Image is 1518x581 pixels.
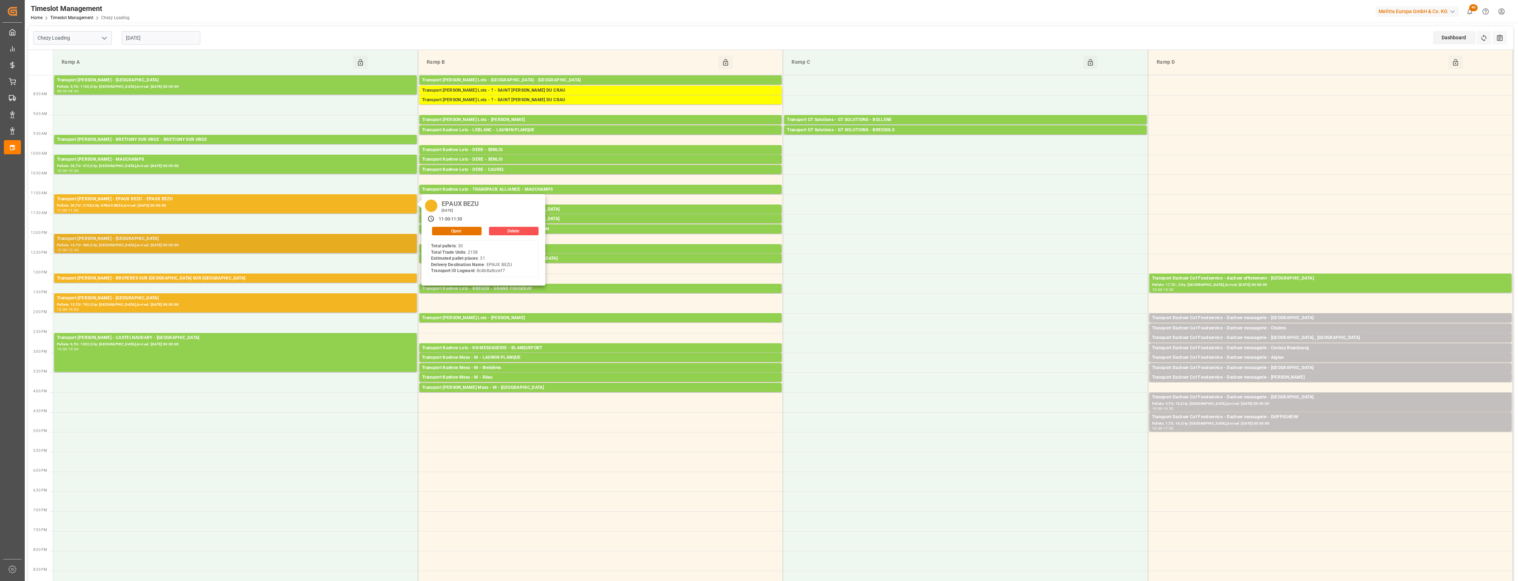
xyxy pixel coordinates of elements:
div: - [1162,288,1163,291]
div: Pallets: ,TU: 482,City: [GEOGRAPHIC_DATA],Arrival: [DATE] 00:00:00 [422,163,779,169]
div: Pallets: ,TU: 11,City: [GEOGRAPHIC_DATA],Arrival: [DATE] 00:00:00 [422,372,779,378]
div: Pallets: 2,TU: ,City: [GEOGRAPHIC_DATA],Arrival: [DATE] 00:00:00 [57,143,414,149]
b: Estimated pallet places [431,256,478,261]
div: Pallets: 1,TU: 30,City: Croissy Beaubourg,Arrival: [DATE] 00:00:00 [1152,352,1509,358]
div: Transport Kuehne Mess - M - LAUWIN PLANQUE [422,354,779,361]
div: - [67,169,68,172]
div: Pallets: 2,TU: 6,City: [GEOGRAPHIC_DATA],Arrival: [DATE] 00:00:00 [422,292,779,298]
div: Transport [PERSON_NAME] - [GEOGRAPHIC_DATA] [57,235,414,242]
b: Total Trade Units [431,250,465,255]
div: Pallets: 5,TU: 40,City: [GEOGRAPHIC_DATA],Arrival: [DATE] 00:00:00 [422,173,779,179]
div: Transport Kuehne Lots - DERE - CAUREL [422,166,779,173]
div: Pallets: 1,TU: 84,City: BRESSOLS,Arrival: [DATE] 00:00:00 [787,134,1144,140]
div: Melitta Europa GmbH & Co. KG [1376,6,1459,17]
span: 6:00 PM [33,468,47,472]
div: Ramp C [789,56,1083,69]
div: Pallets: 1,TU: 74,City: ~[GEOGRAPHIC_DATA],Arrival: [DATE] 00:00:00 [422,253,779,259]
div: Transport [PERSON_NAME] - [GEOGRAPHIC_DATA] [57,77,414,84]
div: Pallets: 26,TU: 473,City: [GEOGRAPHIC_DATA],Arrival: [DATE] 00:00:00 [57,163,414,169]
div: Transport [PERSON_NAME] Lots - [PERSON_NAME] [422,315,779,322]
span: 2:00 PM [33,310,47,314]
div: Transport GT Solutions - GT SOLUTIONS - BRESSOLS [787,127,1144,134]
div: Transport [PERSON_NAME] - CASTELNAUDARY - [GEOGRAPHIC_DATA] [57,334,414,341]
div: - [450,216,451,223]
span: 3:30 PM [33,369,47,373]
div: 11:00 [57,209,67,212]
div: Transport Kuehne Lots - DERE - SENLIS [422,156,779,163]
div: 17:00 [1163,427,1174,430]
div: - [67,248,68,252]
span: 10:30 AM [31,171,47,175]
div: Transport Dachser Cof Foodservice - Dachser messagerie - Croissy Beaubourg [1152,345,1509,352]
div: Transport [PERSON_NAME] - BRETIGNY SUR ORGE - BRETIGNY SUR ORGE [57,136,414,143]
div: Pallets: 4,TU: 128,City: [GEOGRAPHIC_DATA],Arrival: [DATE] 00:00:00 [422,123,779,130]
span: 11:00 AM [31,191,47,195]
span: 7:00 PM [33,508,47,512]
div: Pallets: 2,TU: ,City: BOLLENE,Arrival: [DATE] 00:00:00 [787,123,1144,130]
div: 12:30 [68,248,79,252]
div: Pallets: ,TU: 101,City: LAUWIN PLANQUE,Arrival: [DATE] 00:00:00 [422,134,779,140]
div: EPAUX BEZU [439,198,481,208]
span: 9:30 AM [33,132,47,136]
span: 1:30 PM [33,290,47,294]
span: 6:30 PM [33,488,47,492]
span: 4:30 PM [33,409,47,413]
div: - [1162,427,1163,430]
div: Transport Dachser Cof Foodservice - Dachser messagerie - Aiglun [1152,354,1509,361]
span: 7:30 PM [33,528,47,532]
div: Transport [PERSON_NAME] Lots - GAVIGNET - [GEOGRAPHIC_DATA] [422,215,779,223]
div: Ramp B [424,56,718,69]
span: 12:30 PM [31,251,47,254]
div: 16:30 [1152,427,1162,430]
div: Transport Kuehne Lots - DERE - SENLIS [422,146,779,154]
div: Transport [PERSON_NAME] Lots - ? - SAINT [PERSON_NAME] DU CRAU [422,97,779,104]
div: 15:30 [68,347,79,351]
div: 11:30 [68,209,79,212]
div: 08:00 [57,90,67,93]
span: 12:00 PM [31,231,47,235]
span: 2:30 PM [33,330,47,334]
div: Pallets: 3,TU: 716,City: [GEOGRAPHIC_DATA][PERSON_NAME],Arrival: [DATE] 00:00:00 [422,104,779,110]
b: Total pallets [431,243,456,248]
div: Pallets: ,TU: 267,City: [GEOGRAPHIC_DATA],Arrival: [DATE] 00:00:00 [57,282,414,288]
div: 14:30 [57,347,67,351]
div: 11:00 [439,216,450,223]
div: Transport Kuehne Lots - LEBLANC - LAUWIN PLANQUE [422,127,779,134]
div: Pallets: 1,TU: 352,City: [GEOGRAPHIC_DATA],Arrival: [DATE] 00:00:00 [422,84,779,90]
div: Pallets: 9,TU: 384,City: [GEOGRAPHIC_DATA],Arrival: [DATE] 00:00:00 [422,223,779,229]
span: 40 [1469,4,1478,11]
div: Pallets: 1,TU: ,City: CARQUEFOU,Arrival: [DATE] 00:00:00 [422,322,779,328]
div: 13:30 [57,308,67,311]
div: Pallets: ,TU: 7,City: [GEOGRAPHIC_DATA],Arrival: [DATE] 00:00:00 [422,391,779,397]
div: Transport [PERSON_NAME] Lots - [GEOGRAPHIC_DATA] - [GEOGRAPHIC_DATA] [422,77,779,84]
div: Transport Dachser Cof Foodservice - Dachser messagerie - Chatres [1152,325,1509,332]
div: Transport Dachser Cof Foodservice - Dachser messagerie - [GEOGRAPHIC_DATA] [1152,394,1509,401]
div: Ramp A [59,56,353,69]
div: Pallets: 2,TU: 29,City: [GEOGRAPHIC_DATA],Arrival: [DATE] 00:00:00 [1152,322,1509,328]
div: - [67,308,68,311]
a: Timeslot Management [50,15,93,20]
div: Transport GT Solutions - GT SOLUTIONS - BOLLENE [787,116,1144,123]
div: Transport Kuehne Mess - M - Réau [422,374,779,381]
b: Delivery Destination Name [431,262,484,267]
button: open menu [99,33,109,44]
div: - [67,90,68,93]
div: [DATE] [439,208,481,213]
div: Pallets: ,TU: 232,City: [GEOGRAPHIC_DATA],Arrival: [DATE] 00:00:00 [422,352,779,358]
button: Help Center [1478,4,1494,19]
div: - [67,347,68,351]
div: - [1162,407,1163,410]
div: Pallets: 4,TU: 18,City: [GEOGRAPHIC_DATA],Arrival: [DATE] 00:00:00 [1152,401,1509,407]
div: Pallets: 16,TU: 486,City: [GEOGRAPHIC_DATA],Arrival: [DATE] 00:00:00 [57,242,414,248]
div: 16:00 [1152,407,1162,410]
span: 1:00 PM [33,270,47,274]
div: Pallets: 30,TU: 2158,City: EPAUX BEZU,Arrival: [DATE] 00:00:00 [57,203,414,209]
div: 16:30 [1163,407,1174,410]
span: 8:00 PM [33,548,47,552]
div: Pallets: ,TU: 74,City: LAUWIN PLANQUE,Arrival: [DATE] 00:00:00 [422,361,779,367]
button: show 40 new notifications [1462,4,1478,19]
div: 13:00 [1152,288,1162,291]
span: 8:30 AM [33,92,47,96]
div: Ramp D [1154,56,1448,69]
div: Pallets: 2,TU: 671,City: [GEOGRAPHIC_DATA][PERSON_NAME],Arrival: [DATE] 00:00:00 [422,94,779,100]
